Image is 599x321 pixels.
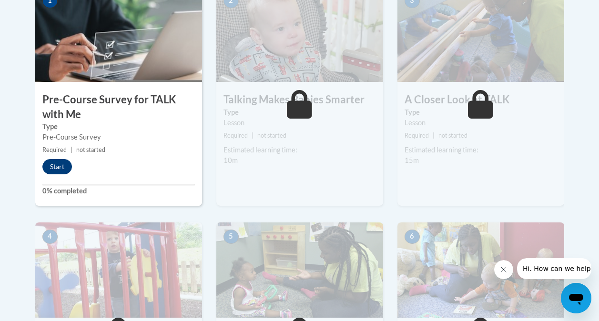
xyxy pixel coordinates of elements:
[257,132,286,139] span: not started
[561,283,591,313] iframe: Button to launch messaging window
[223,230,239,244] span: 5
[216,222,383,318] img: Course Image
[405,132,429,139] span: Required
[71,146,72,153] span: |
[42,132,195,142] div: Pre-Course Survey
[223,118,376,128] div: Lesson
[6,7,77,14] span: Hi. How can we help?
[433,132,435,139] span: |
[42,186,195,196] label: 0% completed
[42,230,58,244] span: 4
[438,132,467,139] span: not started
[223,107,376,118] label: Type
[397,92,564,107] h3: A Closer Look at TALK
[42,159,72,174] button: Start
[397,222,564,318] img: Course Image
[494,260,513,279] iframe: Close message
[405,145,557,155] div: Estimated learning time:
[76,146,105,153] span: not started
[405,107,557,118] label: Type
[223,132,248,139] span: Required
[42,121,195,132] label: Type
[223,145,376,155] div: Estimated learning time:
[405,118,557,128] div: Lesson
[42,146,67,153] span: Required
[35,92,202,122] h3: Pre-Course Survey for TALK with Me
[252,132,254,139] span: |
[517,258,591,279] iframe: Message from company
[216,92,383,107] h3: Talking Makes Babies Smarter
[405,156,419,164] span: 15m
[223,156,238,164] span: 10m
[35,222,202,318] img: Course Image
[405,230,420,244] span: 6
